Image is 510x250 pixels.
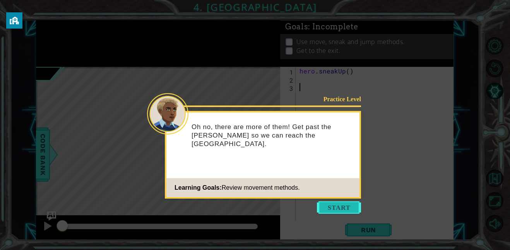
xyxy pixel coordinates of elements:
span: Learning Goals: [175,184,222,191]
button: Start [317,201,361,214]
span: Review movement methods. [222,184,300,191]
p: Oh no, there are more of them! Get past the [PERSON_NAME] so we can reach the [GEOGRAPHIC_DATA]. [192,123,354,148]
div: Practice Level [312,95,361,103]
button: privacy banner [6,12,22,29]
